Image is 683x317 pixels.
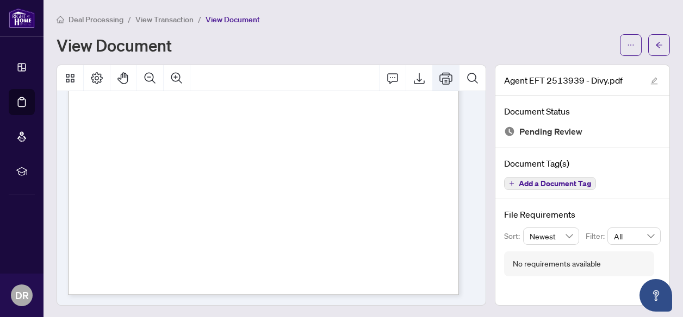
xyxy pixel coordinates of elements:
span: home [57,16,64,23]
li: / [198,13,201,26]
li: / [128,13,131,26]
span: arrow-left [655,41,663,49]
p: Sort: [504,230,523,242]
h1: View Document [57,36,172,54]
span: Newest [530,228,573,244]
span: Pending Review [519,124,582,139]
div: No requirements available [513,258,601,270]
h4: Document Tag(s) [504,157,661,170]
span: Deal Processing [69,15,123,24]
h4: Document Status [504,105,661,118]
p: Filter: [586,230,607,242]
span: Agent EFT 2513939 - Divy.pdf [504,74,623,87]
button: Add a Document Tag [504,177,596,190]
img: logo [9,8,35,28]
h4: File Requirements [504,208,661,221]
span: Add a Document Tag [519,180,591,187]
span: ellipsis [627,41,635,49]
span: View Transaction [135,15,194,24]
button: Open asap [639,279,672,312]
img: Document Status [504,126,515,137]
span: DR [15,288,29,303]
span: edit [650,77,658,85]
span: plus [509,181,514,186]
span: All [614,228,654,244]
span: View Document [206,15,260,24]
